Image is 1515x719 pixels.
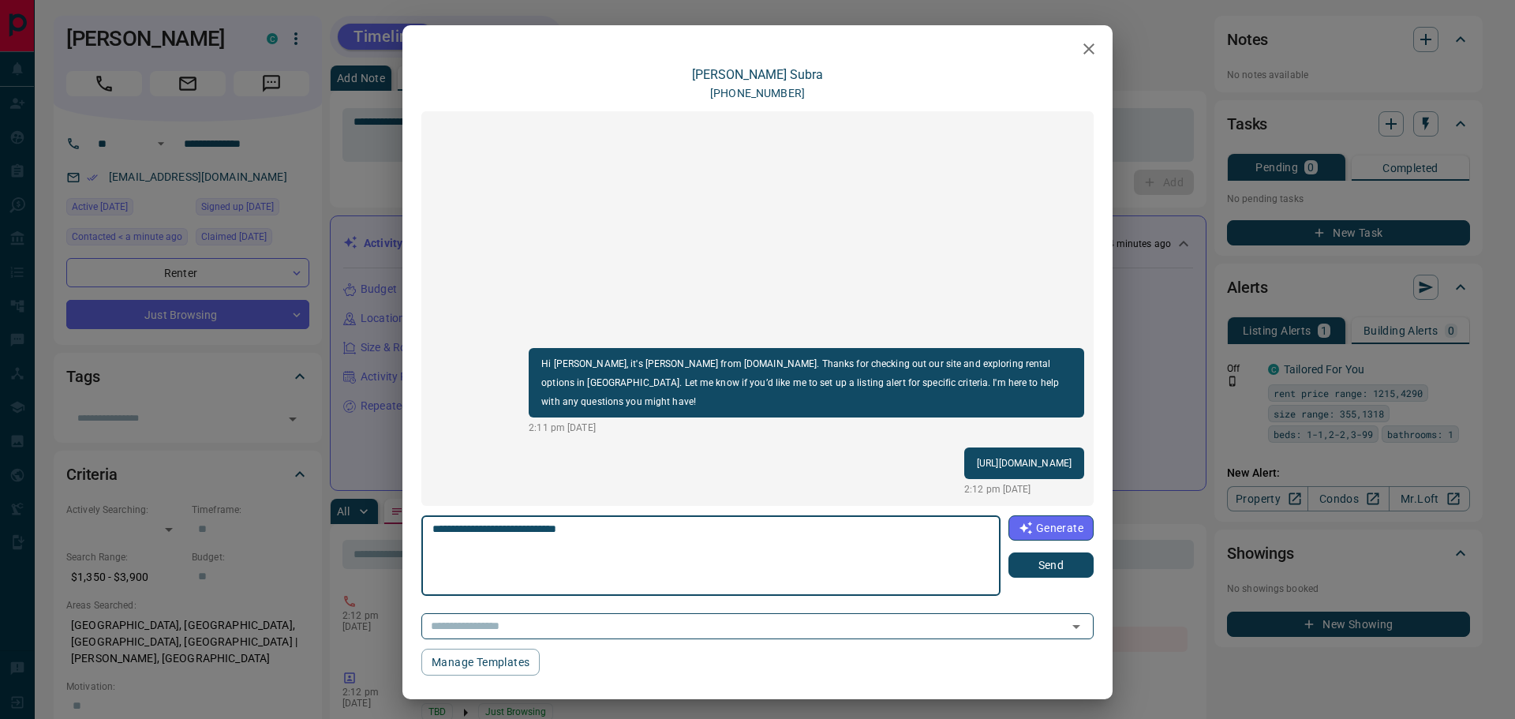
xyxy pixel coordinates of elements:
[692,67,823,82] a: [PERSON_NAME] Subra
[529,421,1084,435] p: 2:11 pm [DATE]
[1065,616,1087,638] button: Open
[977,454,1072,473] p: [URL][DOMAIN_NAME]
[710,85,805,102] p: [PHONE_NUMBER]
[1008,552,1094,578] button: Send
[1008,515,1094,541] button: Generate
[541,354,1072,411] p: Hi [PERSON_NAME], it's [PERSON_NAME] from [DOMAIN_NAME]. Thanks for checking out our site and exp...
[964,482,1084,496] p: 2:12 pm [DATE]
[421,649,540,676] button: Manage Templates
